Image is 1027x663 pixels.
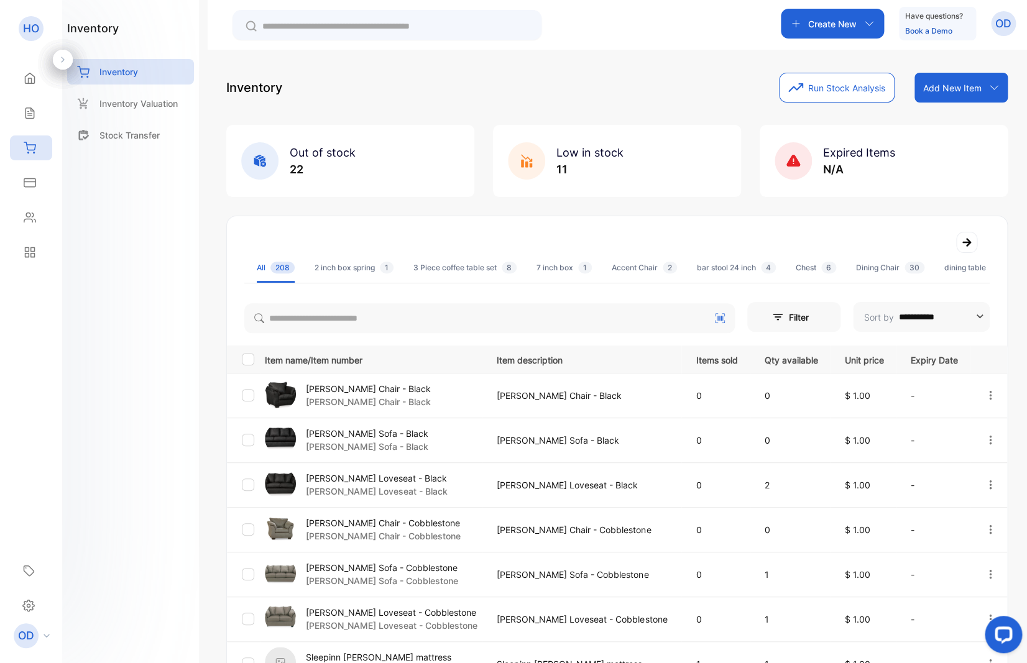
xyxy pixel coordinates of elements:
p: 2 [765,478,819,492]
p: [PERSON_NAME] Sofa - Black [306,440,428,453]
span: 8 [502,262,517,273]
button: Create New [781,9,884,39]
p: Stock Transfer [99,129,160,142]
span: 208 [270,262,295,273]
span: $ 1.00 [845,480,870,490]
p: 0 [765,389,819,402]
img: item [265,378,296,409]
span: 6 [821,262,836,273]
p: Inventory Valuation [99,97,178,110]
p: 1 [765,613,819,626]
p: OD [995,16,1011,32]
p: [PERSON_NAME] Sofa - Black [306,427,428,440]
p: Qty available [765,351,819,367]
p: 0 [696,389,739,402]
p: Create New [808,17,857,30]
p: - [911,434,959,447]
p: 0 [696,613,739,626]
p: 0 [765,434,819,447]
div: All [257,262,295,273]
p: [PERSON_NAME] Loveseat - Cobblestone [306,619,477,632]
h1: inventory [67,20,119,37]
a: Inventory [67,59,194,85]
span: 4 [761,262,776,273]
span: $ 1.00 [845,390,870,401]
p: 0 [696,434,739,447]
a: Stock Transfer [67,122,194,148]
div: Chest [796,262,836,273]
iframe: LiveChat chat widget [975,611,1027,663]
p: Expiry Date [911,351,959,367]
p: 0 [696,568,739,581]
span: 2 [663,262,677,273]
p: [PERSON_NAME] Sofa - Cobblestone [306,561,458,574]
div: 3 Piece coffee table set [413,262,517,273]
p: OD [18,628,34,644]
p: 0 [765,523,819,536]
span: $ 1.00 [845,524,870,535]
p: 0 [696,523,739,536]
p: 0 [696,478,739,492]
span: Low in stock [556,146,624,159]
p: Item name/Item number [265,351,481,367]
div: 7 inch box [537,262,592,273]
span: $ 1.00 [845,569,870,580]
span: 30 [905,262,924,273]
div: bar stool 24 inch [697,262,776,273]
p: Items sold [696,351,739,367]
span: Out of stock [290,146,356,159]
p: - [911,613,959,626]
p: [PERSON_NAME] Loveseat - Cobblestone [497,613,671,626]
p: [PERSON_NAME] Sofa - Black [497,434,671,447]
p: - [911,568,959,581]
p: - [911,478,959,492]
button: Sort by [853,302,990,332]
div: Dining Chair [856,262,924,273]
img: item [265,602,296,633]
p: [PERSON_NAME] Chair - Cobblestone [306,516,461,529]
p: [PERSON_NAME] Chair - Black [497,389,671,402]
p: Add New Item [923,81,982,94]
span: 1 [578,262,592,273]
p: - [911,389,959,402]
p: HO [23,21,39,37]
a: Inventory Valuation [67,91,194,116]
p: Have questions? [905,10,963,22]
p: [PERSON_NAME] Chair - Black [306,382,431,395]
p: [PERSON_NAME] Loveseat - Black [306,472,448,485]
p: [PERSON_NAME] Loveseat - Black [306,485,448,498]
p: Unit price [845,351,885,367]
p: Inventory [226,78,282,97]
span: Expired Items [823,146,895,159]
p: - [911,523,959,536]
p: 11 [556,161,624,178]
p: 1 [765,568,819,581]
span: 1 [380,262,394,273]
div: Accent Chair [612,262,677,273]
p: [PERSON_NAME] Chair - Black [306,395,431,408]
div: 2 inch box spring [315,262,394,273]
p: [PERSON_NAME] Sofa - Cobblestone [306,574,458,587]
span: $ 1.00 [845,614,870,624]
button: Run Stock Analysis [779,73,895,103]
img: item [265,513,296,544]
p: 22 [290,161,356,178]
p: Inventory [99,65,138,78]
p: [PERSON_NAME] Loveseat - Black [497,478,671,492]
span: $ 1.00 [845,435,870,446]
p: [PERSON_NAME] Chair - Cobblestone [306,529,461,542]
a: Book a Demo [905,26,952,35]
button: OD [991,9,1016,39]
img: item [265,468,296,499]
p: Sort by [864,311,894,324]
img: item [265,423,296,454]
p: N/A [823,161,895,178]
p: Item description [497,351,671,367]
p: [PERSON_NAME] Loveseat - Cobblestone [306,606,477,619]
p: [PERSON_NAME] Sofa - Cobblestone [497,568,671,581]
div: dining table [944,262,1006,273]
img: item [265,557,296,588]
p: [PERSON_NAME] Chair - Cobblestone [497,523,671,536]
